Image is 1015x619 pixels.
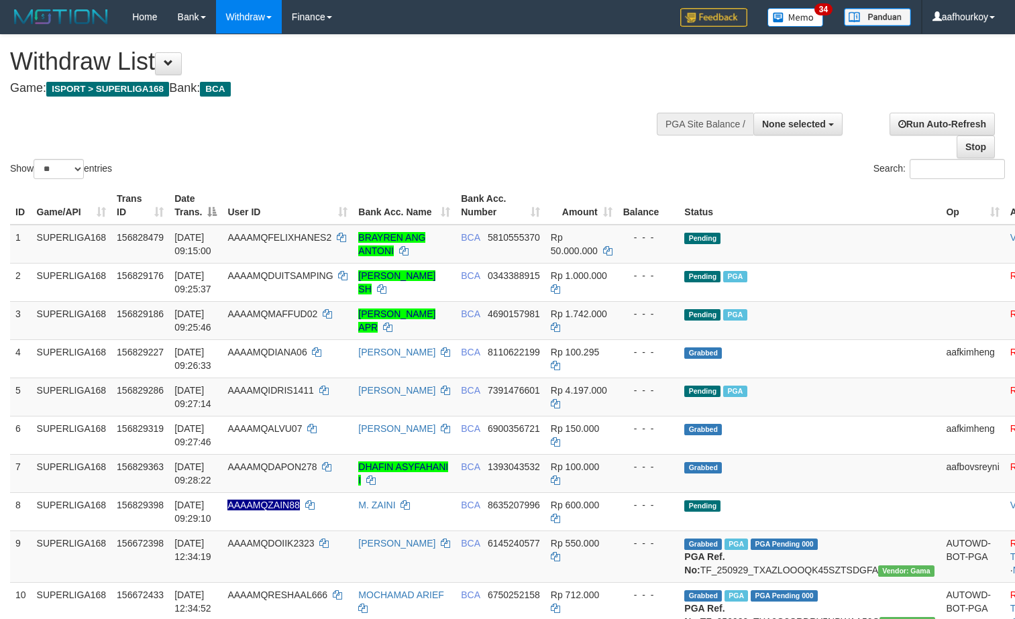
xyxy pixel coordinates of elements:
img: Feedback.jpg [680,8,747,27]
span: BCA [461,538,480,549]
span: Copy 8110622199 to clipboard [488,347,540,357]
select: Showentries [34,159,84,179]
span: AAAAMQDIANA06 [227,347,307,357]
div: - - - [623,588,674,602]
h4: Game: Bank: [10,82,663,95]
span: 156829227 [117,347,164,357]
span: BCA [461,270,480,281]
th: Status [679,186,941,225]
td: SUPERLIGA168 [32,530,112,582]
img: Button%20Memo.svg [767,8,824,27]
span: Copy 5810555370 to clipboard [488,232,540,243]
span: Marked by aafsoycanthlai [723,386,747,397]
span: Vendor URL: https://trx31.1velocity.biz [878,565,934,577]
span: PGA Pending [751,590,818,602]
span: 156829363 [117,461,164,472]
div: - - - [623,384,674,397]
td: SUPERLIGA168 [32,416,112,454]
span: Rp 600.000 [551,500,599,510]
th: Bank Acc. Name: activate to sort column ascending [353,186,456,225]
span: Grabbed [684,590,722,602]
span: BCA [461,500,480,510]
span: Copy 8635207996 to clipboard [488,500,540,510]
span: 156672433 [117,589,164,600]
b: PGA Ref. No: [684,551,725,575]
span: Rp 712.000 [551,589,599,600]
td: SUPERLIGA168 [32,263,112,301]
span: Grabbed [684,424,722,435]
span: 156829319 [117,423,164,434]
span: [DATE] 12:34:52 [174,589,211,614]
span: PGA Pending [751,539,818,550]
span: BCA [200,82,230,97]
span: Rp 1.742.000 [551,308,607,319]
a: [PERSON_NAME] APR [358,308,435,333]
span: [DATE] 09:25:37 [174,270,211,294]
img: panduan.png [844,8,911,26]
td: TF_250929_TXAZLOOOQK45SZTSDGFA [679,530,941,582]
th: Game/API: activate to sort column ascending [32,186,112,225]
div: - - - [623,231,674,244]
div: PGA Site Balance / [657,113,753,135]
span: [DATE] 09:25:46 [174,308,211,333]
span: Marked by aafsoycanthlai [723,309,747,321]
span: Rp 4.197.000 [551,385,607,396]
span: BCA [461,347,480,357]
span: BCA [461,461,480,472]
td: 8 [10,492,32,530]
th: Date Trans.: activate to sort column descending [169,186,222,225]
label: Search: [873,159,1005,179]
td: aafbovsreyni [941,454,1004,492]
span: Copy 0343388915 to clipboard [488,270,540,281]
span: Copy 6900356721 to clipboard [488,423,540,434]
span: Marked by aafsoycanthlai [723,271,747,282]
td: 1 [10,225,32,264]
span: 156829398 [117,500,164,510]
span: 156829176 [117,270,164,281]
span: Rp 100.000 [551,461,599,472]
th: Amount: activate to sort column ascending [545,186,618,225]
span: Copy 6145240577 to clipboard [488,538,540,549]
td: aafkimheng [941,416,1004,454]
td: 7 [10,454,32,492]
span: Grabbed [684,347,722,359]
div: - - - [623,460,674,473]
th: ID [10,186,32,225]
td: 2 [10,263,32,301]
span: 34 [814,3,833,15]
span: BCA [461,232,480,243]
span: Pending [684,271,720,282]
span: Copy 7391476601 to clipboard [488,385,540,396]
span: Rp 150.000 [551,423,599,434]
span: [DATE] 09:27:46 [174,423,211,447]
span: BCA [461,423,480,434]
th: Balance [618,186,680,225]
th: Op: activate to sort column ascending [941,186,1004,225]
th: User ID: activate to sort column ascending [222,186,353,225]
span: 156828479 [117,232,164,243]
span: Rp 1.000.000 [551,270,607,281]
td: 5 [10,378,32,416]
span: Marked by aafsoycanthlai [725,539,748,550]
span: AAAAMQFELIXHANES2 [227,232,331,243]
a: MOCHAMAD ARIEF [358,589,444,600]
img: MOTION_logo.png [10,7,112,27]
span: [DATE] 09:29:10 [174,500,211,524]
h1: Withdraw List [10,48,663,75]
td: SUPERLIGA168 [32,339,112,378]
span: 156829186 [117,308,164,319]
span: Pending [684,309,720,321]
span: Rp 550.000 [551,538,599,549]
span: Marked by aafsoycanthlai [725,590,748,602]
a: M. ZAINI [358,500,395,510]
span: [DATE] 09:27:14 [174,385,211,409]
td: 6 [10,416,32,454]
span: Pending [684,233,720,244]
a: BRAYREN ANG ANTONI [358,232,425,256]
span: Grabbed [684,462,722,473]
a: [PERSON_NAME] [358,347,435,357]
span: AAAAMQALVU07 [227,423,302,434]
span: [DATE] 09:15:00 [174,232,211,256]
span: BCA [461,385,480,396]
span: Rp 50.000.000 [551,232,598,256]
